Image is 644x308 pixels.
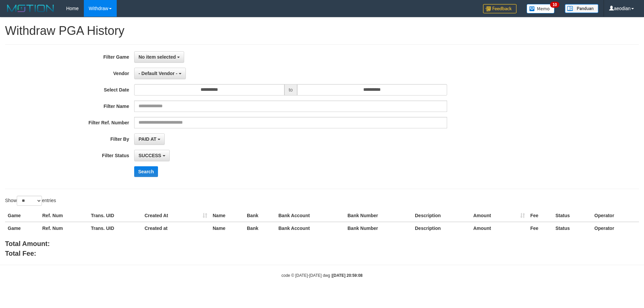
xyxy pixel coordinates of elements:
[210,209,244,222] th: Name
[244,209,276,222] th: Bank
[592,222,639,234] th: Operator
[139,71,177,76] span: - Default Vendor -
[5,209,40,222] th: Game
[5,24,639,38] h1: Withdraw PGA History
[134,68,186,79] button: - Default Vendor -
[412,222,471,234] th: Description
[276,222,345,234] th: Bank Account
[134,51,184,63] button: No item selected
[565,4,598,13] img: panduan.png
[139,136,156,142] span: PAID AT
[40,209,88,222] th: Ref. Num
[139,153,161,158] span: SUCCESS
[345,222,412,234] th: Bank Number
[528,209,553,222] th: Fee
[284,84,297,96] span: to
[281,273,363,278] small: code © [DATE]-[DATE] dwg |
[345,209,412,222] th: Bank Number
[139,54,176,60] span: No item selected
[134,166,158,177] button: Search
[471,209,528,222] th: Amount
[142,222,210,234] th: Created at
[134,133,165,145] button: PAID AT
[5,240,50,247] b: Total Amount:
[134,150,170,161] button: SUCCESS
[244,222,276,234] th: Bank
[142,209,210,222] th: Created At
[527,4,555,13] img: Button%20Memo.svg
[88,222,142,234] th: Trans. UID
[5,222,40,234] th: Game
[5,196,56,206] label: Show entries
[210,222,244,234] th: Name
[483,4,517,13] img: Feedback.jpg
[528,222,553,234] th: Fee
[412,209,471,222] th: Description
[332,273,363,278] strong: [DATE] 20:59:08
[550,2,559,8] span: 10
[17,196,42,206] select: Showentries
[471,222,528,234] th: Amount
[592,209,639,222] th: Operator
[5,250,36,257] b: Total Fee:
[40,222,88,234] th: Ref. Num
[553,209,592,222] th: Status
[5,3,56,13] img: MOTION_logo.png
[88,209,142,222] th: Trans. UID
[553,222,592,234] th: Status
[276,209,345,222] th: Bank Account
